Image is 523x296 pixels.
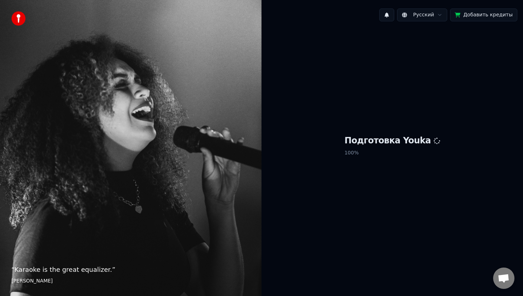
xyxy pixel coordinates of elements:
p: “ Karaoke is the great equalizer. ” [11,265,250,275]
h1: Подготовка Youka [344,135,440,147]
footer: [PERSON_NAME] [11,277,250,285]
div: Открытый чат [493,268,514,289]
button: Добавить кредиты [450,9,517,21]
p: 100 % [344,147,440,159]
img: youka [11,11,26,26]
